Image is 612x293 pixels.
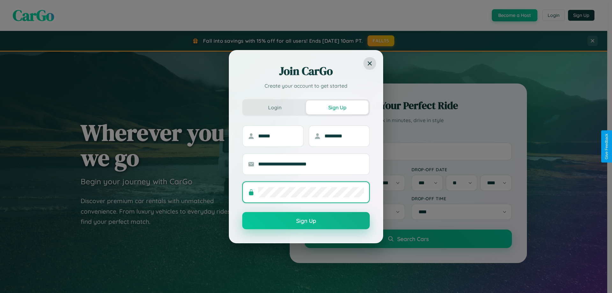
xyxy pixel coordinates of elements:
button: Login [244,100,306,114]
p: Create your account to get started [242,82,370,90]
h2: Join CarGo [242,63,370,79]
button: Sign Up [242,212,370,229]
div: Give Feedback [604,134,609,159]
button: Sign Up [306,100,368,114]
